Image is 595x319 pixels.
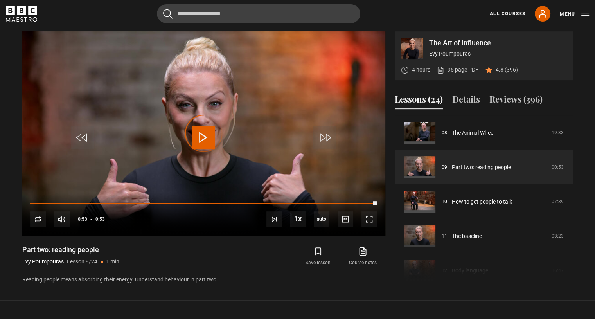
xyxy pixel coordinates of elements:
[429,50,567,58] p: Evy Poumpouras
[67,258,97,266] p: Lesson 9/24
[157,4,360,23] input: Search
[395,93,443,109] button: Lessons (24)
[22,276,385,284] p: Reading people means absorbing their energy. Understand behaviour in part two.
[452,93,480,109] button: Details
[22,258,64,266] p: Evy Poumpouras
[54,211,70,227] button: Mute
[78,212,87,226] span: 0:53
[266,211,282,227] button: Next Lesson
[340,245,385,268] a: Course notes
[412,66,430,74] p: 4 hours
[95,212,105,226] span: 0:53
[489,93,543,109] button: Reviews (396)
[496,66,518,74] p: 4.8 (396)
[560,10,589,18] button: Toggle navigation
[22,31,385,236] video-js: Video Player
[452,232,482,240] a: The baseline
[452,129,494,137] a: The Animal Wheel
[490,10,525,17] a: All Courses
[163,9,173,19] button: Submit the search query
[437,66,478,74] a: 95 page PDF
[30,211,46,227] button: Replay
[90,216,92,222] span: -
[452,198,512,206] a: How to get people to talk
[22,245,119,254] h1: Part two: reading people
[452,163,511,171] a: Part two: reading people
[106,258,119,266] p: 1 min
[30,203,377,204] div: Progress Bar
[314,211,329,227] div: Current quality: 720p
[296,245,340,268] button: Save lesson
[290,211,306,227] button: Playback Rate
[314,211,329,227] span: auto
[338,211,353,227] button: Captions
[429,40,567,47] p: The Art of Influence
[361,211,377,227] button: Fullscreen
[6,6,37,22] svg: BBC Maestro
